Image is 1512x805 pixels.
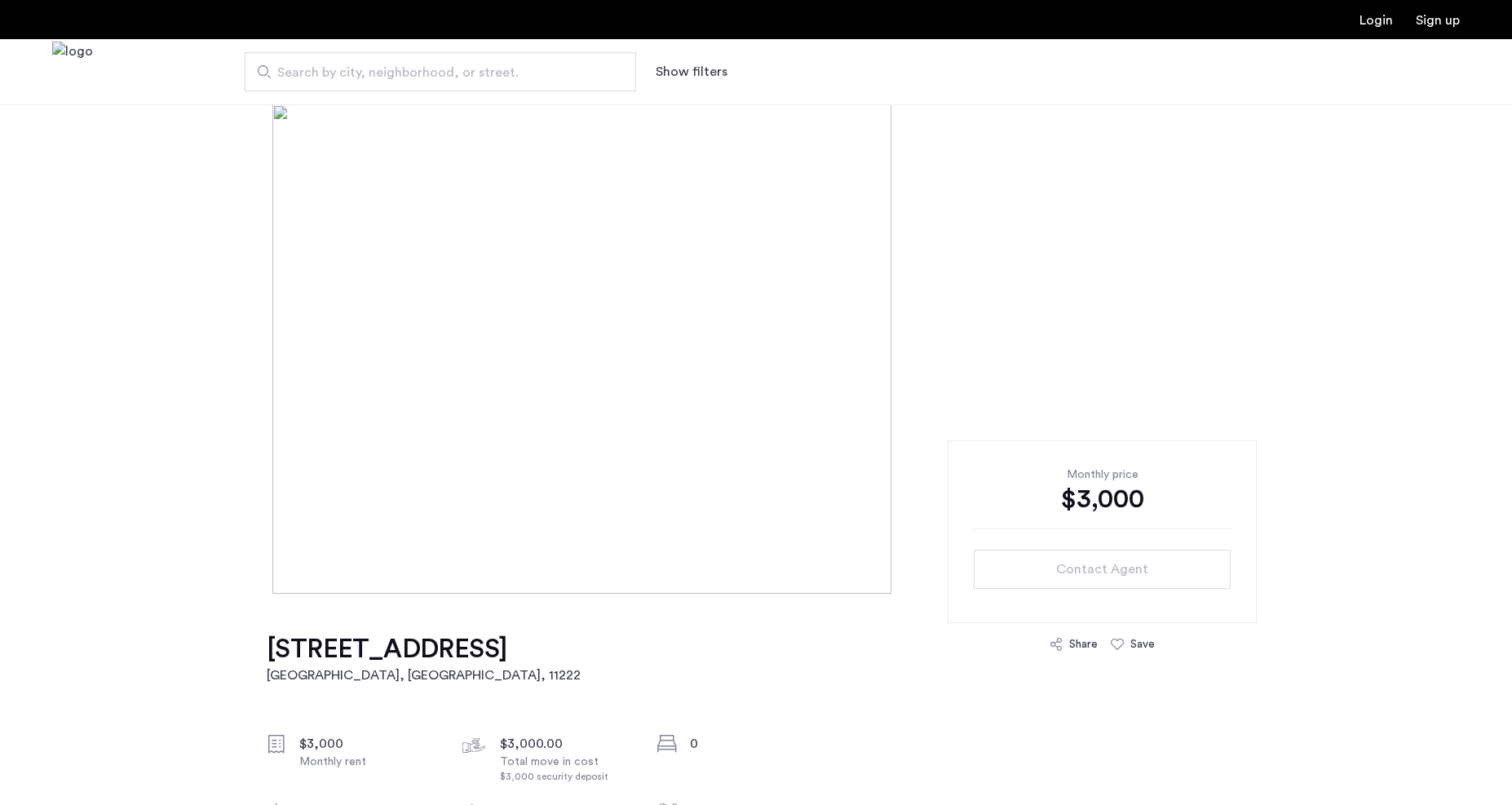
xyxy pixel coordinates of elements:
[52,42,93,103] a: Cazamio Logo
[974,483,1231,515] div: $3,000
[299,734,436,754] div: $3,000
[299,754,436,770] div: Monthly rent
[656,62,727,82] button: Show or hide filters
[1069,636,1098,652] div: Share
[267,666,581,685] h2: [GEOGRAPHIC_DATA], [GEOGRAPHIC_DATA] , 11222
[267,633,581,685] a: [STREET_ADDRESS][GEOGRAPHIC_DATA], [GEOGRAPHIC_DATA], 11222
[267,633,581,666] h1: [STREET_ADDRESS]
[690,734,827,754] div: 0
[500,770,637,784] div: $3,000 security deposit
[1130,636,1155,652] div: Save
[500,734,637,754] div: $3,000.00
[500,754,637,784] div: Total move in cost
[52,42,93,103] img: logo
[272,104,1240,594] img: [object%20Object]
[1056,560,1148,579] span: Contact Agent
[1359,14,1393,27] a: Login
[1416,14,1460,27] a: Registration
[245,52,636,91] input: Apartment Search
[974,467,1231,483] div: Monthly price
[974,550,1231,589] button: button
[277,63,590,82] span: Search by city, neighborhood, or street.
